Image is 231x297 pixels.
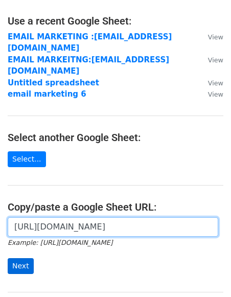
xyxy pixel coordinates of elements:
[8,131,223,144] h4: Select another Google Sheet:
[8,32,172,53] a: EMAIL MARKETING :[EMAIL_ADDRESS][DOMAIN_NAME]
[8,239,112,246] small: Example: [URL][DOMAIN_NAME]
[180,248,231,297] div: Widget de chat
[8,78,99,87] a: Untitled spreadsheet
[8,258,34,274] input: Next
[8,89,86,99] a: email marketing 6
[208,56,223,64] small: View
[208,90,223,98] small: View
[8,15,223,27] h4: Use a recent Google Sheet:
[198,89,223,99] a: View
[8,55,169,76] strong: EMAIL MARKEITNG: [EMAIL_ADDRESS][DOMAIN_NAME]
[8,151,46,167] a: Select...
[198,78,223,87] a: View
[8,55,169,76] a: EMAIL MARKEITNG:[EMAIL_ADDRESS][DOMAIN_NAME]
[180,248,231,297] iframe: Chat Widget
[8,217,218,237] input: Paste your Google Sheet URL here
[198,55,223,64] a: View
[8,32,172,53] strong: EMAIL MARKETING : [EMAIL_ADDRESS][DOMAIN_NAME]
[208,33,223,41] small: View
[198,32,223,41] a: View
[8,201,223,213] h4: Copy/paste a Google Sheet URL:
[208,79,223,87] small: View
